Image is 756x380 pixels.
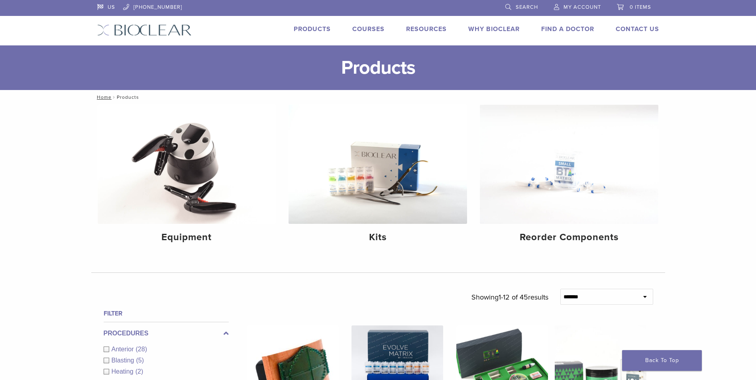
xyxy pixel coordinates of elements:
[486,230,652,245] h4: Reorder Components
[112,95,117,99] span: /
[294,25,331,33] a: Products
[295,230,461,245] h4: Kits
[136,357,144,364] span: (5)
[516,4,538,10] span: Search
[97,24,192,36] img: Bioclear
[112,357,136,364] span: Blasting
[352,25,385,33] a: Courses
[94,94,112,100] a: Home
[104,309,229,318] h4: Filter
[135,368,143,375] span: (2)
[98,105,276,250] a: Equipment
[112,368,135,375] span: Heating
[471,289,548,306] p: Showing results
[112,346,136,353] span: Anterior
[289,105,467,250] a: Kits
[616,25,659,33] a: Contact Us
[622,350,702,371] a: Back To Top
[104,230,270,245] h4: Equipment
[289,105,467,224] img: Kits
[406,25,447,33] a: Resources
[541,25,594,33] a: Find A Doctor
[468,25,520,33] a: Why Bioclear
[480,105,658,250] a: Reorder Components
[564,4,601,10] span: My Account
[630,4,651,10] span: 0 items
[480,105,658,224] img: Reorder Components
[104,329,229,338] label: Procedures
[98,105,276,224] img: Equipment
[499,293,528,302] span: 1-12 of 45
[136,346,147,353] span: (28)
[91,90,665,104] nav: Products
